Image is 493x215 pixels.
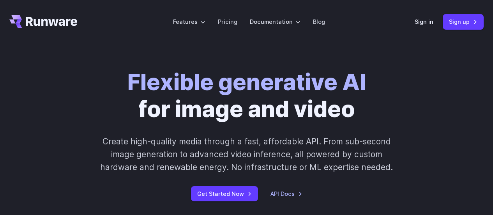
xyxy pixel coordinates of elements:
[313,17,325,26] a: Blog
[191,186,258,201] a: Get Started Now
[173,17,205,26] label: Features
[270,189,302,198] a: API Docs
[9,15,77,28] a: Go to /
[127,69,366,123] h1: for image and video
[127,68,366,96] strong: Flexible generative AI
[250,17,300,26] label: Documentation
[95,135,398,174] p: Create high-quality media through a fast, affordable API. From sub-second image generation to adv...
[415,17,433,26] a: Sign in
[218,17,237,26] a: Pricing
[443,14,484,29] a: Sign up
